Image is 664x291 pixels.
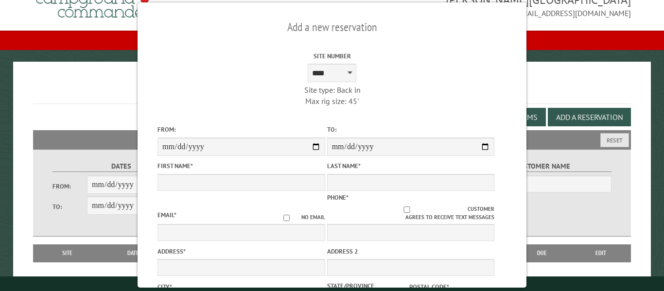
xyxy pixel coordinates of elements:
[248,51,416,61] label: Site Number
[52,182,87,191] label: From:
[52,161,190,172] label: Dates
[248,96,416,106] div: Max rig size: 45'
[346,206,468,213] input: Customer agrees to receive text messages
[157,125,325,134] label: From:
[600,133,629,147] button: Reset
[33,77,630,104] h1: Reservations
[248,85,416,95] div: Site type: Back in
[327,193,349,202] label: Phone
[52,202,87,211] label: To:
[272,215,301,221] input: No email
[38,244,96,262] th: Site
[157,211,176,219] label: Email
[327,247,495,256] label: Address 2
[157,161,325,171] label: First Name
[548,108,631,126] button: Add a Reservation
[157,247,325,256] label: Address
[327,205,495,222] label: Customer agrees to receive text messages
[157,18,507,36] h2: Add a new reservation
[272,213,325,222] label: No email
[327,161,495,171] label: Last Name
[327,125,495,134] label: To:
[96,244,173,262] th: Dates
[33,130,630,149] h2: Filters
[514,244,571,262] th: Due
[570,244,630,262] th: Edit
[327,281,407,291] label: State/Province
[474,161,612,172] label: Customer Name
